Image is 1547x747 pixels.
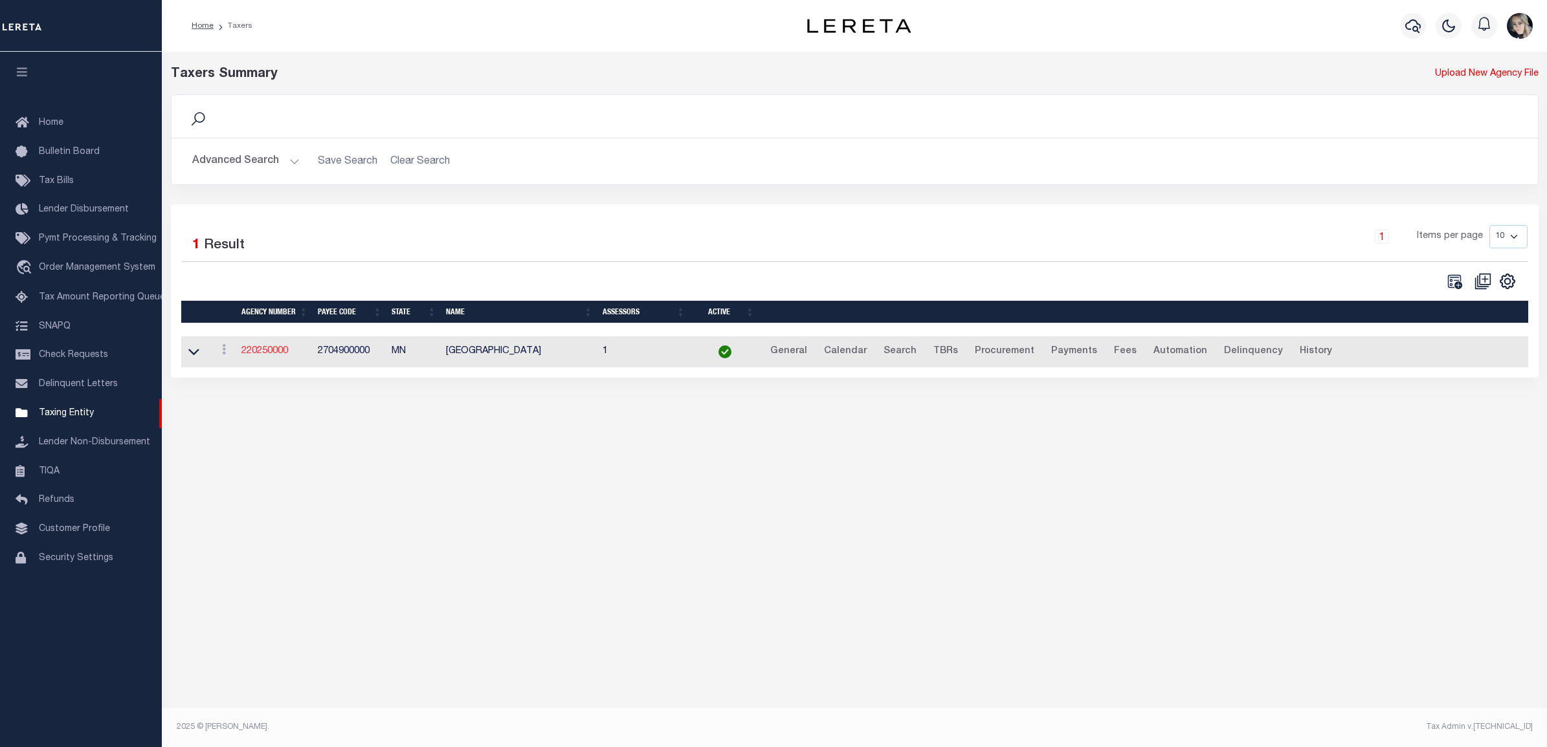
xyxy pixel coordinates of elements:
th: Agency Number: activate to sort column ascending [236,301,313,323]
span: Lender Non-Disbursement [39,438,150,447]
span: Delinquent Letters [39,380,118,389]
li: Taxers [214,20,252,32]
a: Procurement [969,341,1040,362]
span: Customer Profile [39,525,110,534]
span: 1 [192,239,200,252]
span: Taxing Entity [39,409,94,418]
i: travel_explore [16,260,36,277]
span: Pymt Processing & Tracking [39,234,157,243]
a: Delinquency [1218,341,1289,362]
img: logo-dark.svg [807,19,911,33]
button: Advanced Search [192,149,300,174]
a: History [1294,341,1338,362]
div: Taxers Summary [171,65,1192,84]
span: Check Requests [39,351,108,360]
td: 2704900000 [313,336,386,368]
a: 1 [1375,230,1389,244]
span: TIQA [39,466,60,475]
span: Tax Bills [39,177,74,186]
th: Payee Code: activate to sort column ascending [313,301,386,323]
a: Upload New Agency File [1435,67,1539,81]
a: Search [878,341,922,362]
td: MN [386,336,441,368]
th: Name: activate to sort column ascending [441,301,597,323]
span: Refunds [39,495,74,504]
span: Lender Disbursement [39,205,129,214]
div: 2025 © [PERSON_NAME]. [167,721,855,733]
th: State: activate to sort column ascending [386,301,441,323]
span: Security Settings [39,554,113,563]
span: Bulletin Board [39,147,100,157]
span: SNAPQ [39,321,71,330]
div: Tax Admin v.[TECHNICAL_ID] [864,721,1533,733]
th: Assessors: activate to sort column ascending [597,301,690,323]
img: check-icon-green.svg [718,345,731,358]
label: Result [204,235,245,256]
span: Items per page [1417,230,1483,244]
span: Order Management System [39,263,155,272]
span: Tax Amount Reporting Queue [39,293,165,302]
a: Calendar [818,341,873,362]
td: 1 [597,336,690,368]
a: General [764,341,813,362]
a: Fees [1108,341,1142,362]
a: Automation [1148,341,1213,362]
th: Active: activate to sort column ascending [690,301,759,323]
a: Home [192,22,214,30]
a: Payments [1045,341,1103,362]
a: TBRs [928,341,964,362]
td: [GEOGRAPHIC_DATA] [441,336,597,368]
a: 220250000 [241,347,288,356]
span: Home [39,118,63,127]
